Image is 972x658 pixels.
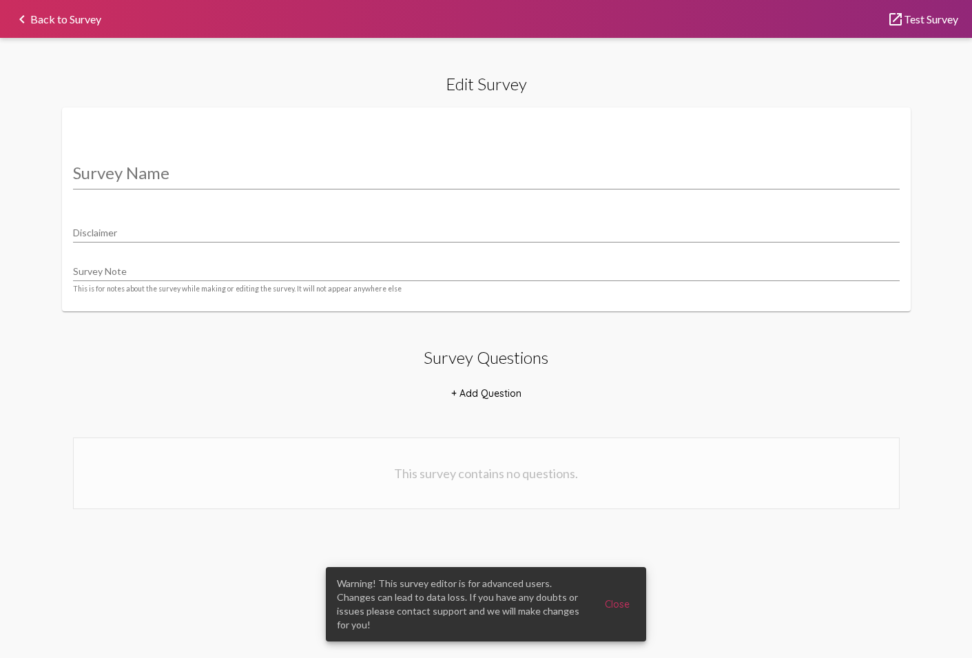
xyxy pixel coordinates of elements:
button: + Add Question [440,381,532,406]
div: This survey contains no questions. [73,438,900,509]
h2: Edit Survey [446,74,527,94]
span: Warning! This survey editor is for advanced users. Changes can lead to data loss. If you have any... [337,577,589,632]
mat-hint: This is for notes about the survey while making or editing the survey. It will not appear anywher... [73,285,402,294]
mat-icon: keyboard_arrow_left [14,11,30,28]
span: Close [605,598,630,610]
a: Test Survey [887,14,958,24]
mat-icon: launch [887,11,904,28]
a: Back to Survey [14,14,101,24]
h2: Survey Questions [424,347,548,367]
span: + Add Question [451,387,521,400]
